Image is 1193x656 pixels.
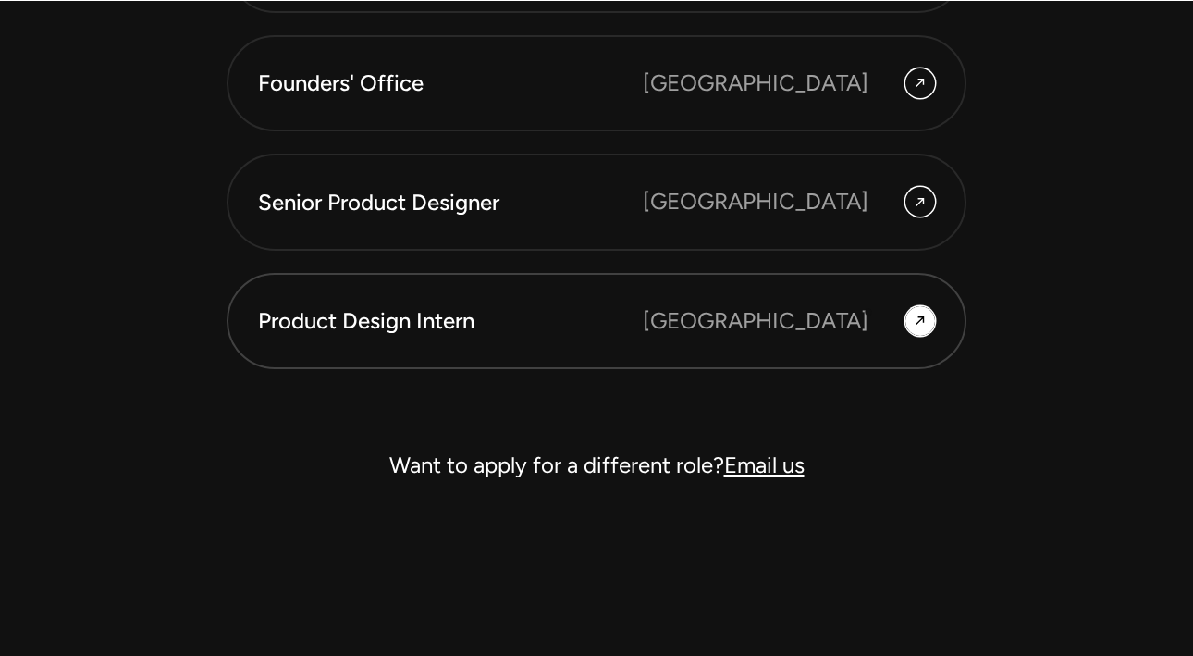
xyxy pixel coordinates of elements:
[227,154,966,250] a: Senior Product Designer [GEOGRAPHIC_DATA]
[643,67,868,100] div: [GEOGRAPHIC_DATA]
[724,452,805,478] a: Email us
[258,305,643,337] div: Product Design Intern
[227,443,966,488] div: Want to apply for a different role?
[227,273,966,369] a: Product Design Intern [GEOGRAPHIC_DATA]
[227,35,966,131] a: Founders' Office [GEOGRAPHIC_DATA]
[643,185,868,218] div: [GEOGRAPHIC_DATA]
[258,68,643,99] div: Founders' Office
[643,304,868,338] div: [GEOGRAPHIC_DATA]
[258,187,643,218] div: Senior Product Designer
